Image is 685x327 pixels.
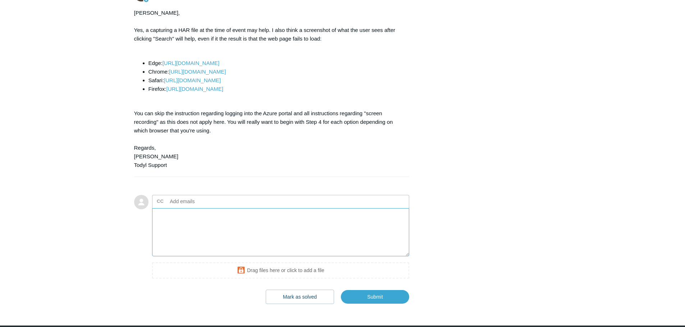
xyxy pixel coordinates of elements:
li: Chrome: [149,67,402,76]
textarea: Add your reply [152,208,410,257]
li: Edge: [149,59,402,67]
input: Submit [341,290,409,304]
a: [URL][DOMAIN_NAME] [163,60,219,66]
a: [URL][DOMAIN_NAME] [164,77,221,83]
label: CC [157,196,164,207]
div: [PERSON_NAME], Yes, a capturing a HAR file at the time of event may help. I also think a screensh... [134,9,402,169]
a: [URL][DOMAIN_NAME] [166,86,223,92]
a: [URL][DOMAIN_NAME] [169,69,226,75]
li: Firefox: [149,85,402,93]
li: Safari: [149,76,402,85]
button: Mark as solved [266,290,334,304]
input: Add emails [167,196,245,207]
